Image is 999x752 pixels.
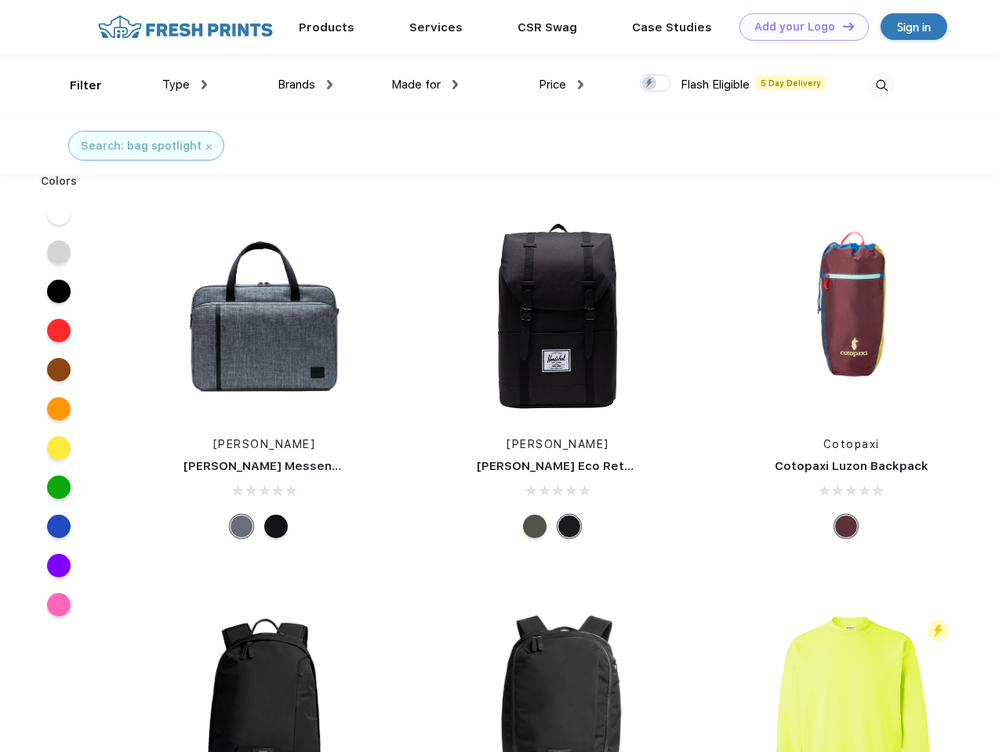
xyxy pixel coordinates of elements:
[523,515,547,538] div: Forest
[160,212,369,421] img: func=resize&h=266
[747,212,956,421] img: func=resize&h=266
[756,76,826,90] span: 5 Day Delivery
[869,73,895,99] img: desktop_search.svg
[477,459,797,473] a: [PERSON_NAME] Eco Retreat 15" Computer Backpack
[834,515,858,538] div: Surprise
[507,438,609,450] a: [PERSON_NAME]
[681,78,750,92] span: Flash Eligible
[453,212,662,421] img: func=resize&h=266
[897,18,931,36] div: Sign in
[754,20,835,34] div: Add your Logo
[81,138,202,154] div: Search: bag spotlight
[93,13,278,41] img: fo%20logo%202.webp
[327,80,332,89] img: dropdown.png
[452,80,458,89] img: dropdown.png
[928,620,949,642] img: flash_active_toggle.svg
[539,78,566,92] span: Price
[162,78,190,92] span: Type
[202,80,207,89] img: dropdown.png
[843,22,854,31] img: DT
[299,20,354,34] a: Products
[70,77,102,95] div: Filter
[578,80,583,89] img: dropdown.png
[881,13,947,40] a: Sign in
[230,515,253,538] div: Raven Crosshatch
[278,78,315,92] span: Brands
[775,459,928,473] a: Cotopaxi Luzon Backpack
[183,459,353,473] a: [PERSON_NAME] Messenger
[823,438,880,450] a: Cotopaxi
[558,515,581,538] div: Black
[391,78,441,92] span: Made for
[264,515,288,538] div: Black
[213,438,316,450] a: [PERSON_NAME]
[206,144,212,150] img: filter_cancel.svg
[29,173,89,190] div: Colors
